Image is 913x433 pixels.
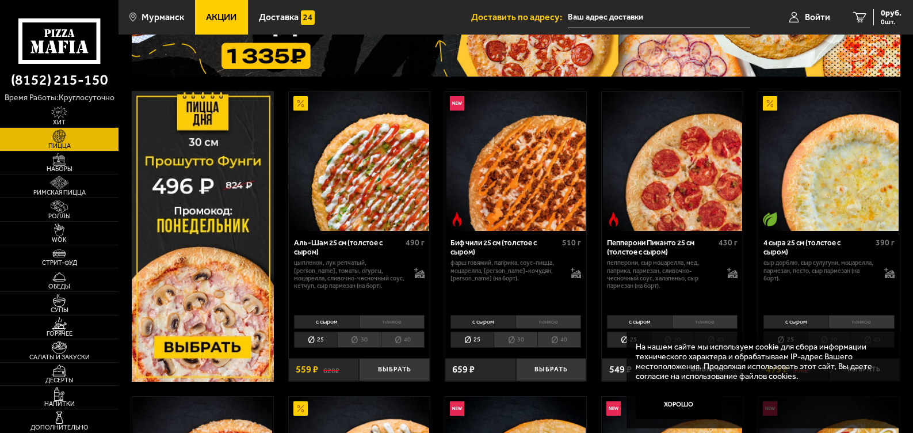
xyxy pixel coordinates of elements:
span: Мурманск [142,13,184,22]
span: Войти [805,13,830,22]
li: 40 [537,332,581,348]
span: 430 г [719,238,738,248]
img: Новинка [606,401,621,416]
span: Доставить по адресу: [471,13,568,22]
img: Острое блюдо [450,212,464,226]
li: тонкое [672,315,738,329]
img: Акционный [293,96,308,111]
img: Акционный [293,401,308,416]
li: с сыром [450,315,515,329]
div: 4 сыра 25 см (толстое с сыром) [763,238,872,257]
li: 25 [294,332,337,348]
a: АкционныйАль-Шам 25 см (толстое с сыром) [289,92,430,231]
span: 549 ₽ [609,365,632,375]
img: Новинка [450,96,464,111]
img: Вегетарианское блюдо [763,212,777,226]
span: 490 г [406,238,425,248]
input: Ваш адрес доставки [568,7,750,28]
span: 559 ₽ [296,365,318,375]
p: фарш говяжий, паприка, соус-пицца, моцарелла, [PERSON_NAME]-кочудян, [PERSON_NAME] (на борт). [450,259,561,282]
div: Биф чили 25 см (толстое с сыром) [450,238,559,257]
li: 40 [850,332,894,348]
li: с сыром [294,315,359,329]
button: Выбрать [516,358,587,382]
li: 40 [381,332,425,348]
span: 0 шт. [881,18,901,25]
li: 30 [494,332,537,348]
s: 628 ₽ [323,365,339,375]
li: 40 [694,332,738,348]
img: Аль-Шам 25 см (толстое с сыром) [289,92,429,231]
p: пепперони, сыр Моцарелла, мед, паприка, пармезан, сливочно-чесночный соус, халапеньо, сыр пармеза... [607,259,718,290]
a: АкционныйВегетарианское блюдо4 сыра 25 см (толстое с сыром) [758,92,899,231]
span: 659 ₽ [452,365,475,375]
li: с сыром [763,315,828,329]
p: сыр дорблю, сыр сулугуни, моцарелла, пармезан, песто, сыр пармезан (на борт). [763,259,874,282]
a: НовинкаОстрое блюдоБиф чили 25 см (толстое с сыром) [445,92,586,231]
img: Острое блюдо [606,212,621,226]
button: Хорошо [636,390,721,419]
li: 30 [807,332,850,348]
span: 510 г [562,238,581,248]
img: Акционный [763,96,777,111]
p: На нашем сайте мы используем cookie для сбора информации технического характера и обрабатываем IP... [636,342,884,382]
li: с сыром [607,315,672,329]
li: 25 [763,332,807,348]
img: 4 сыра 25 см (толстое с сыром) [759,92,899,231]
li: 30 [337,332,380,348]
span: 390 г [876,238,895,248]
li: 25 [450,332,494,348]
li: 30 [651,332,694,348]
li: тонкое [359,315,425,329]
button: Выбрать [359,358,430,382]
a: Острое блюдоПепперони Пиканто 25 см (толстое с сыром) [602,92,743,231]
img: 15daf4d41897b9f0e9f617042186c801.svg [301,10,315,25]
div: Пепперони Пиканто 25 см (толстое с сыром) [607,238,716,257]
li: тонкое [515,315,581,329]
span: 0 руб. [881,9,901,17]
li: 25 [607,332,650,348]
p: цыпленок, лук репчатый, [PERSON_NAME], томаты, огурец, моцарелла, сливочно-чесночный соус, кетчуп... [294,259,405,290]
span: Доставка [259,13,299,22]
li: тонкое [828,315,894,329]
img: Биф чили 25 см (толстое с сыром) [446,92,586,231]
span: Акции [206,13,236,22]
img: Пепперони Пиканто 25 см (толстое с сыром) [603,92,742,231]
div: Аль-Шам 25 см (толстое с сыром) [294,238,403,257]
img: Новинка [450,401,464,416]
